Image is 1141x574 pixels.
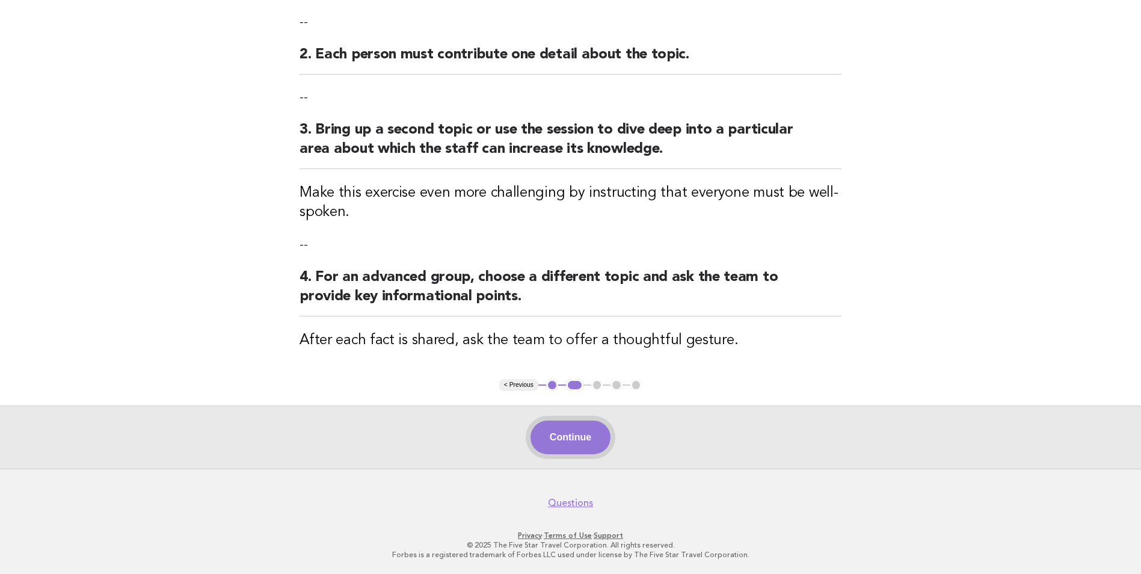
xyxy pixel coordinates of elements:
h2: 3. Bring up a second topic or use the session to dive deep into a particular area about which the... [300,120,841,169]
button: < Previous [499,379,538,391]
button: 1 [546,379,558,391]
h3: Make this exercise even more challenging by instructing that everyone must be well-spoken. [300,184,841,222]
p: Forbes is a registered trademark of Forbes LLC used under license by The Five Star Travel Corpora... [203,550,939,560]
p: -- [300,236,841,253]
a: Support [594,531,623,540]
p: · · [203,531,939,540]
a: Questions [548,497,593,509]
p: -- [300,89,841,106]
h3: After each fact is shared, ask the team to offer a thoughtful gesture. [300,331,841,350]
a: Terms of Use [544,531,592,540]
h2: 4. For an advanced group, choose a different topic and ask the team to provide key informational ... [300,268,841,316]
p: -- [300,14,841,31]
h2: 2. Each person must contribute one detail about the topic. [300,45,841,75]
button: 2 [566,379,583,391]
a: Privacy [518,531,542,540]
button: Continue [531,421,610,454]
p: © 2025 The Five Star Travel Corporation. All rights reserved. [203,540,939,550]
